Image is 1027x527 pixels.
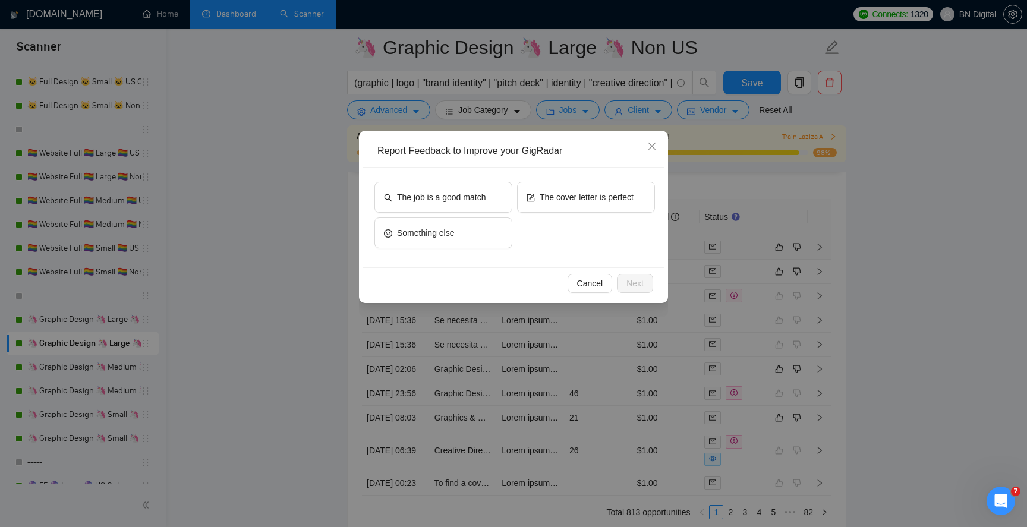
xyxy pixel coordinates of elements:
button: Close [636,131,668,163]
iframe: Intercom live chat [987,487,1015,515]
span: close [647,141,657,151]
span: The job is a good match [397,191,486,204]
span: smile [384,228,392,237]
button: searchThe job is a good match [374,182,512,213]
div: Report Feedback to Improve your GigRadar [377,144,658,157]
span: Cancel [577,277,603,290]
button: smileSomething else [374,217,512,248]
span: Something else [397,226,455,239]
button: Cancel [568,274,613,293]
span: search [384,193,392,201]
span: form [527,193,535,201]
button: Next [617,274,653,293]
span: The cover letter is perfect [540,191,634,204]
button: formThe cover letter is perfect [517,182,655,213]
span: 7 [1011,487,1020,496]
